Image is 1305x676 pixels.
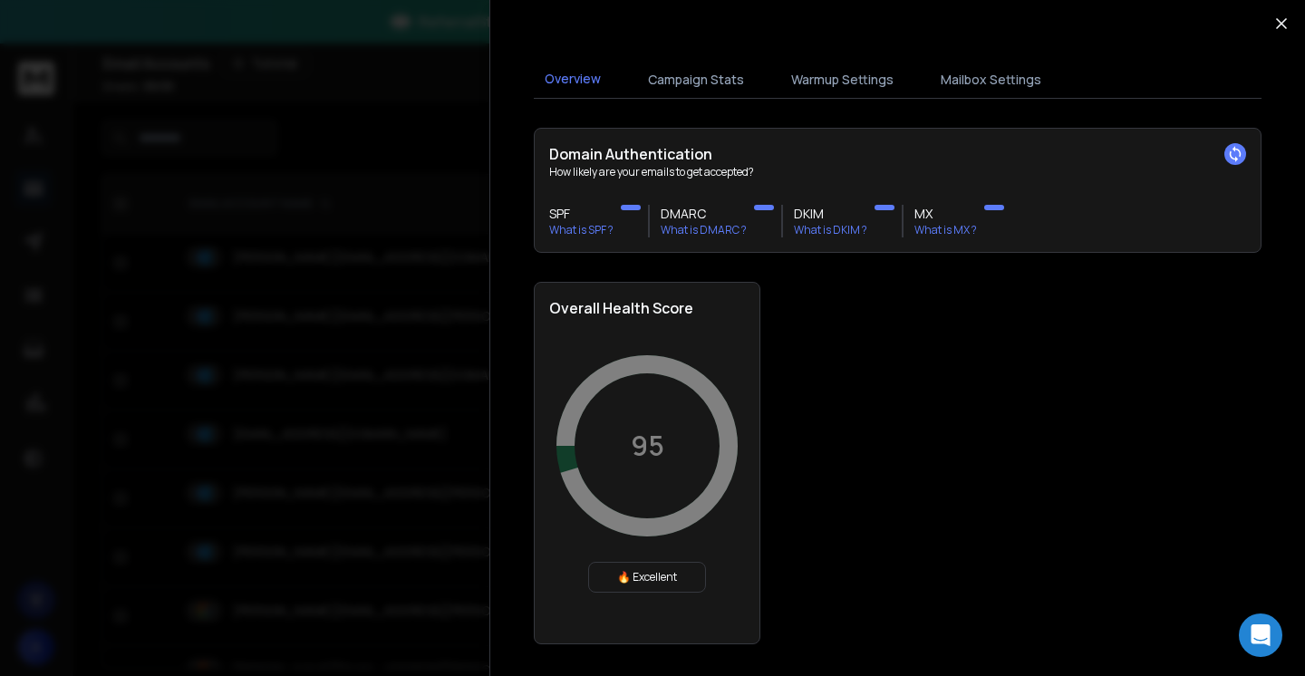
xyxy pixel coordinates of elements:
[631,430,664,462] p: 95
[661,205,747,223] h3: DMARC
[930,60,1052,100] button: Mailbox Settings
[1239,613,1282,657] div: Open Intercom Messenger
[588,562,706,593] div: 🔥 Excellent
[549,165,1246,179] p: How likely are your emails to get accepted?
[914,223,977,237] p: What is MX ?
[549,223,614,237] p: What is SPF ?
[780,60,904,100] button: Warmup Settings
[794,223,867,237] p: What is DKIM ?
[794,205,867,223] h3: DKIM
[914,205,977,223] h3: MX
[637,60,755,100] button: Campaign Stats
[549,205,614,223] h3: SPF
[534,59,612,101] button: Overview
[549,143,1246,165] h2: Domain Authentication
[661,223,747,237] p: What is DMARC ?
[549,297,745,319] h2: Overall Health Score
